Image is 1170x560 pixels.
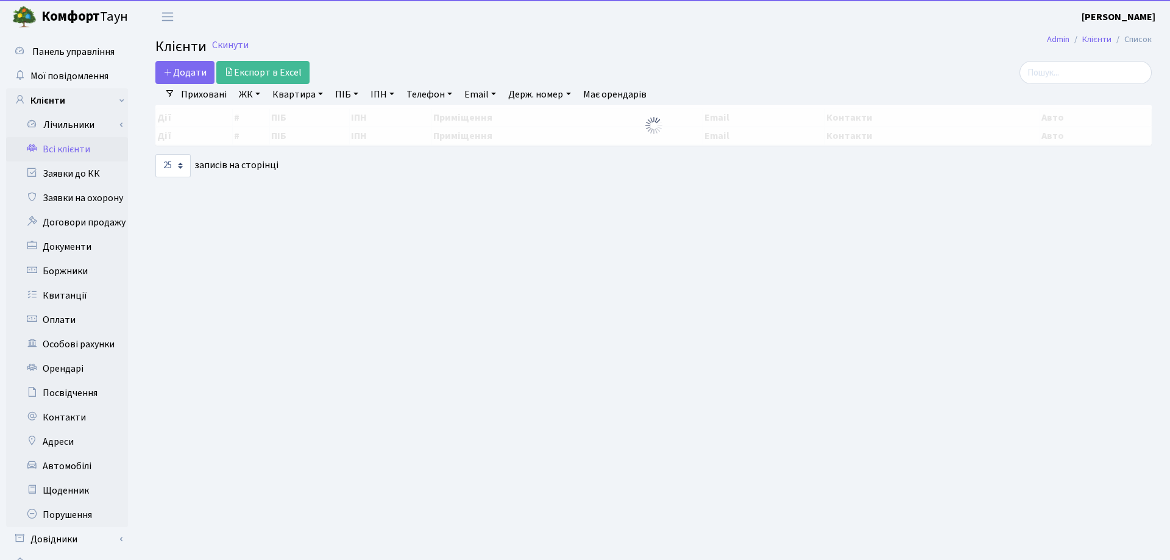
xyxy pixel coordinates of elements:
b: Комфорт [41,7,100,26]
a: Автомобілі [6,454,128,478]
a: Контакти [6,405,128,430]
span: Клієнти [155,36,207,57]
a: Всі клієнти [6,137,128,161]
a: Заявки на охорону [6,186,128,210]
label: записів на сторінці [155,154,278,177]
a: Посвідчення [6,381,128,405]
a: Додати [155,61,214,84]
a: Орендарі [6,356,128,381]
img: logo.png [12,5,37,29]
a: Клієнти [1082,33,1111,46]
a: Боржники [6,259,128,283]
a: Щоденник [6,478,128,503]
a: Має орендарів [578,84,651,105]
span: Панель управління [32,45,115,58]
a: Приховані [176,84,232,105]
a: Оплати [6,308,128,332]
a: ЖК [234,84,265,105]
a: Лічильники [14,113,128,137]
a: Скинути [212,40,249,51]
a: Довідники [6,527,128,551]
button: Переключити навігацію [152,7,183,27]
li: Список [1111,33,1152,46]
a: Admin [1047,33,1069,46]
a: Клієнти [6,88,128,113]
span: Додати [163,66,207,79]
select: записів на сторінці [155,154,191,177]
img: Обробка... [644,116,664,135]
a: Експорт в Excel [216,61,310,84]
a: Держ. номер [503,84,575,105]
a: Квартира [268,84,328,105]
a: Договори продажу [6,210,128,235]
a: Адреси [6,430,128,454]
a: Email [459,84,501,105]
span: Таун [41,7,128,27]
a: [PERSON_NAME] [1082,10,1155,24]
nav: breadcrumb [1029,27,1170,52]
a: Порушення [6,503,128,527]
a: Панель управління [6,40,128,64]
a: Особові рахунки [6,332,128,356]
a: Квитанції [6,283,128,308]
a: ПІБ [330,84,363,105]
a: Телефон [402,84,457,105]
input: Пошук... [1019,61,1152,84]
span: Мої повідомлення [30,69,108,83]
a: Мої повідомлення [6,64,128,88]
a: Заявки до КК [6,161,128,186]
a: ІПН [366,84,399,105]
a: Документи [6,235,128,259]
